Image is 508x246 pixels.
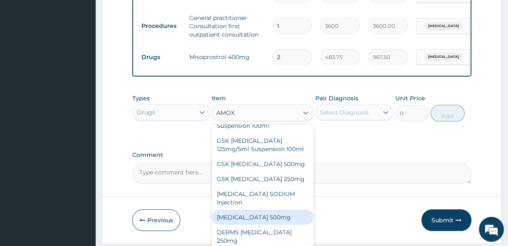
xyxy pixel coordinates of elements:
[212,186,314,210] div: [MEDICAL_DATA] SODIUM Injection
[132,152,471,159] label: Comment
[132,209,180,231] button: Previous
[48,71,115,155] span: We're online!
[212,94,226,102] label: Item
[320,108,369,117] div: Select Diagnosis
[212,133,314,157] div: GSK [MEDICAL_DATA] 125mg/5ml Suspension 100ml
[212,210,314,225] div: [MEDICAL_DATA] 500mg
[15,42,34,62] img: d_794563401_company_1708531726252_794563401
[4,160,159,189] textarea: Type your message and hit 'Enter'
[43,47,140,57] div: Chat with us now
[185,10,268,43] td: General practitioner Consultation first outpatient consultation
[421,209,471,231] button: Submit
[137,108,155,117] div: Drugs
[424,22,463,30] span: [MEDICAL_DATA]
[315,94,358,102] label: Pair Diagnosis
[431,105,465,122] button: Add
[212,157,314,171] div: GSK [MEDICAL_DATA] 500mg
[137,18,185,34] td: Procedures
[132,95,150,102] label: Types
[212,171,314,186] div: GSK [MEDICAL_DATA] 250mg
[137,50,185,65] td: Drugs
[424,53,463,61] span: [MEDICAL_DATA]
[395,94,425,102] label: Unit Price
[136,4,156,24] div: Minimize live chat window
[185,49,268,65] td: Misoprostrol 400mg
